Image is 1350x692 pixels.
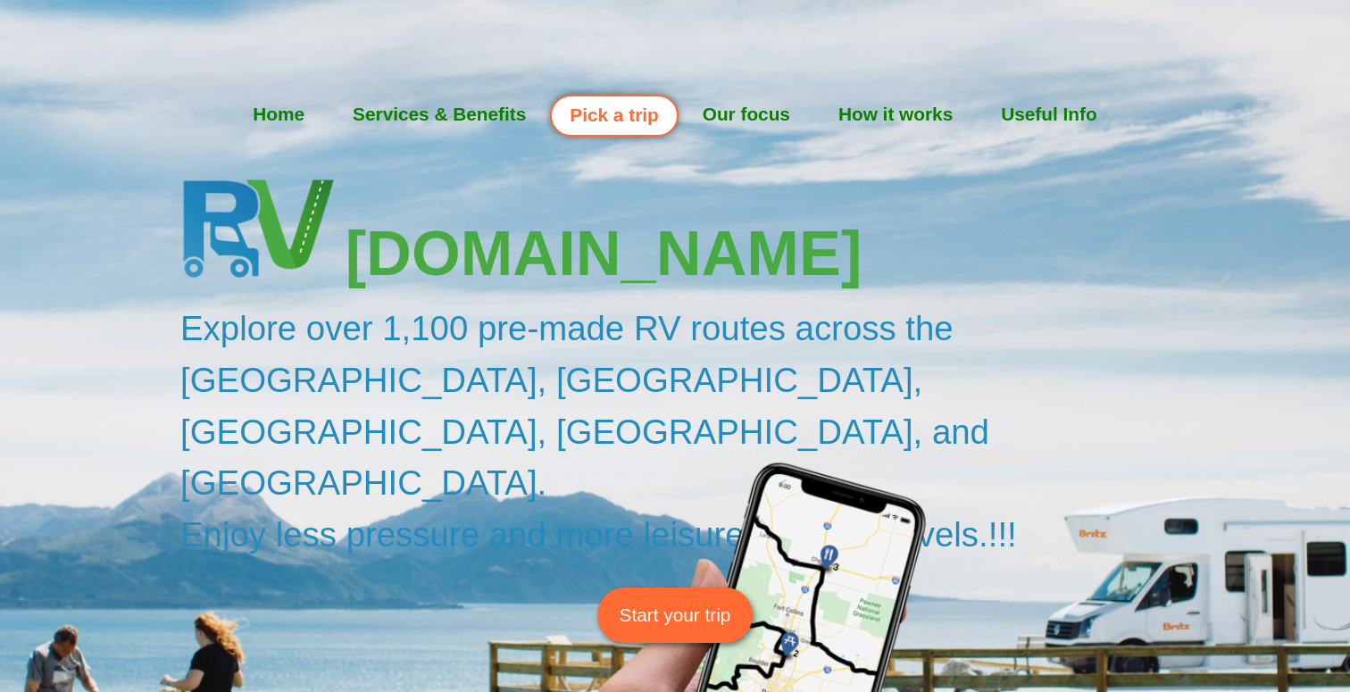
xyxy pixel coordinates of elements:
[620,601,731,629] span: Start your trip
[814,92,977,137] a: How it works
[597,588,754,642] a: Start your trip
[157,92,1193,137] nav: Menu
[180,303,1202,560] h2: Explore over 1,100 pre-made RV routes across the [GEOGRAPHIC_DATA], [GEOGRAPHIC_DATA], [GEOGRAPHI...
[550,95,678,137] a: Pick a trip
[977,92,1121,137] a: Useful Info
[229,92,329,137] a: Home
[329,92,550,137] a: Services & Benefits
[679,92,814,137] a: Our focus
[346,222,1202,285] h3: [DOMAIN_NAME]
